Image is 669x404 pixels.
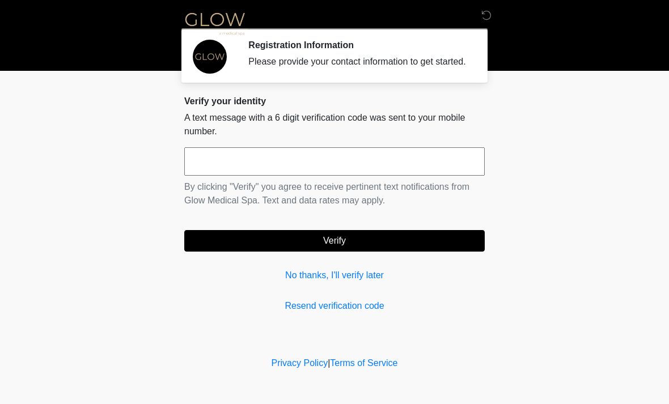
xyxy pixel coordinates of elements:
[184,299,485,313] a: Resend verification code
[328,358,330,368] a: |
[184,269,485,282] a: No thanks, I'll verify later
[193,40,227,74] img: Agent Avatar
[272,358,328,368] a: Privacy Policy
[184,180,485,207] p: By clicking "Verify" you agree to receive pertinent text notifications from Glow Medical Spa. Tex...
[248,55,468,69] div: Please provide your contact information to get started.
[330,358,397,368] a: Terms of Service
[173,8,257,37] img: Glow Medical Spa Logo
[184,230,485,252] button: Verify
[184,111,485,138] p: A text message with a 6 digit verification code was sent to your mobile number.
[184,96,485,107] h2: Verify your identity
